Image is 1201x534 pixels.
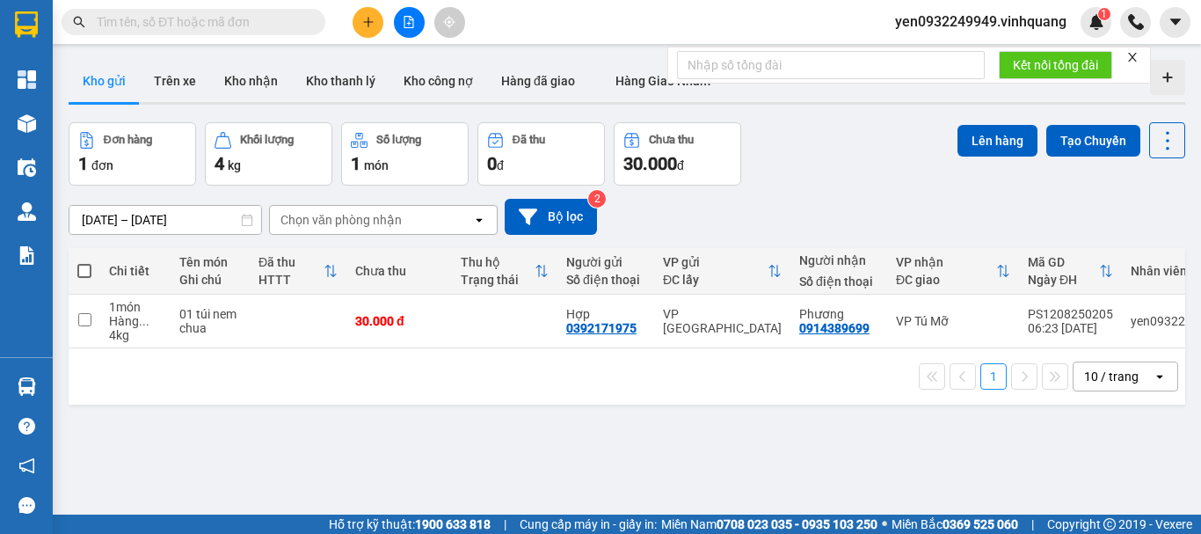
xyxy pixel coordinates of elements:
[896,273,996,287] div: ĐC giao
[882,521,887,528] span: ⚪️
[1153,369,1167,384] svg: open
[18,457,35,474] span: notification
[1019,248,1122,295] th: Toggle SortBy
[69,60,140,102] button: Kho gửi
[18,246,36,265] img: solution-icon
[566,307,645,321] div: Hợp
[472,213,486,227] svg: open
[957,125,1037,157] button: Lên hàng
[18,202,36,221] img: warehouse-icon
[649,134,694,146] div: Chưa thu
[999,51,1112,79] button: Kết nối tổng đài
[799,253,878,267] div: Người nhận
[351,153,360,174] span: 1
[292,60,389,102] button: Kho thanh lý
[520,515,657,534] span: Cung cấp máy in - giấy in:
[15,11,38,38] img: logo-vxr
[717,517,877,531] strong: 0708 023 035 - 0935 103 250
[477,122,605,186] button: Đã thu0đ
[69,206,261,234] input: Select a date range.
[1150,60,1185,95] div: Tạo kho hàng mới
[329,515,491,534] span: Hỗ trợ kỹ thuật:
[140,60,210,102] button: Trên xe
[588,190,606,208] sup: 2
[566,273,645,287] div: Số điện thoại
[355,314,443,328] div: 30.000 đ
[663,273,768,287] div: ĐC lấy
[1028,321,1113,335] div: 06:23 [DATE]
[1103,518,1116,530] span: copyright
[109,264,162,278] div: Chi tiết
[78,153,88,174] span: 1
[1128,14,1144,30] img: phone-icon
[504,515,506,534] span: |
[1098,8,1110,20] sup: 1
[1168,14,1183,30] span: caret-down
[487,60,589,102] button: Hàng đã giao
[677,158,684,172] span: đ
[341,122,469,186] button: Số lượng1món
[18,377,36,396] img: warehouse-icon
[109,314,162,328] div: Hàng thông thường
[661,515,877,534] span: Miền Nam
[18,158,36,177] img: warehouse-icon
[1084,368,1139,385] div: 10 / trang
[210,60,292,102] button: Kho nhận
[497,158,504,172] span: đ
[1028,255,1099,269] div: Mã GD
[179,255,241,269] div: Tên món
[799,321,870,335] div: 0914389699
[73,16,85,28] span: search
[389,60,487,102] button: Kho công nợ
[566,255,645,269] div: Người gửi
[91,158,113,172] span: đơn
[139,314,149,328] span: ...
[355,264,443,278] div: Chưa thu
[1101,8,1107,20] span: 1
[461,255,535,269] div: Thu hộ
[799,274,878,289] div: Số điện thoại
[18,418,35,435] span: question-circle
[18,497,35,514] span: message
[364,158,389,172] span: món
[179,307,241,335] div: 01 túi nem chua
[513,134,545,146] div: Đã thu
[1013,55,1098,75] span: Kết nối tổng đài
[228,158,241,172] span: kg
[403,16,415,28] span: file-add
[896,314,1010,328] div: VP Tú Mỡ
[614,122,741,186] button: Chưa thu30.000đ
[109,300,162,314] div: 1 món
[97,12,304,32] input: Tìm tên, số ĐT hoặc mã đơn
[1031,515,1034,534] span: |
[566,321,637,335] div: 0392171975
[677,51,985,79] input: Nhập số tổng đài
[394,7,425,38] button: file-add
[1160,7,1190,38] button: caret-down
[663,307,782,335] div: VP [GEOGRAPHIC_DATA]
[896,255,996,269] div: VP nhận
[1126,51,1139,63] span: close
[881,11,1081,33] span: yen0932249949.vinhquang
[461,273,535,287] div: Trạng thái
[215,153,224,174] span: 4
[258,273,324,287] div: HTTT
[887,248,1019,295] th: Toggle SortBy
[250,248,346,295] th: Toggle SortBy
[1088,14,1104,30] img: icon-new-feature
[18,70,36,89] img: dashboard-icon
[1028,307,1113,321] div: PS1208250205
[415,517,491,531] strong: 1900 633 818
[69,122,196,186] button: Đơn hàng1đơn
[623,153,677,174] span: 30.000
[443,16,455,28] span: aim
[258,255,324,269] div: Đã thu
[615,74,710,88] span: Hàng Giao Nhầm
[505,199,597,235] button: Bộ lọc
[943,517,1018,531] strong: 0369 525 060
[109,328,162,342] div: 4 kg
[434,7,465,38] button: aim
[179,273,241,287] div: Ghi chú
[205,122,332,186] button: Khối lượng4kg
[654,248,790,295] th: Toggle SortBy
